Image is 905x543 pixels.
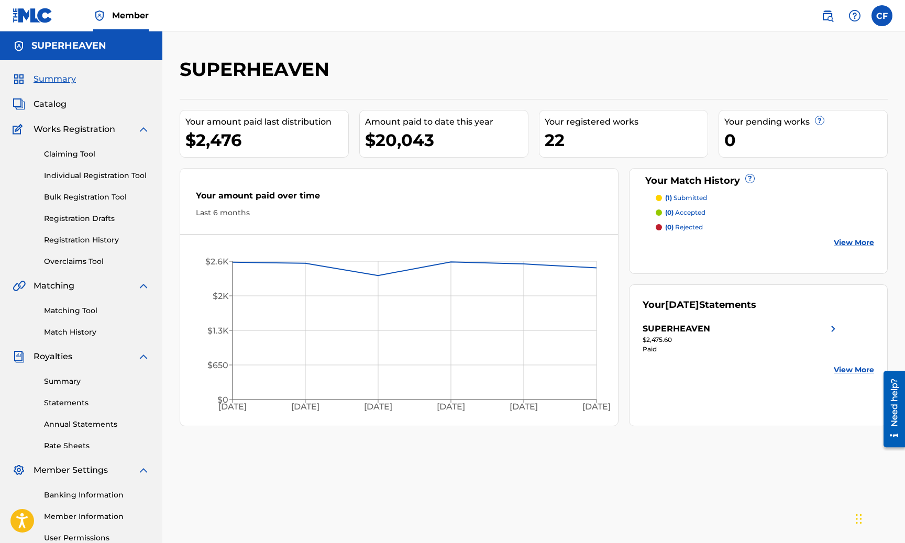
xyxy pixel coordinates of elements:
iframe: Chat Widget [853,493,905,543]
iframe: Resource Center [876,367,905,451]
a: Public Search [817,5,838,26]
img: expand [137,350,150,363]
img: Royalties [13,350,25,363]
a: Registration Drafts [44,213,150,224]
tspan: $2.6K [205,257,229,267]
span: (0) [665,223,674,231]
div: Your amount paid over time [196,190,602,207]
p: accepted [665,208,705,217]
p: submitted [665,193,707,203]
div: Your Match History [643,174,875,188]
div: $2,475.60 [643,335,840,345]
span: (1) [665,194,672,202]
a: Banking Information [44,490,150,501]
tspan: $650 [207,360,228,370]
img: Top Rightsholder [93,9,106,22]
img: expand [137,280,150,292]
span: Member Settings [34,464,108,476]
a: (0) rejected [656,223,875,232]
span: ? [815,116,824,125]
a: View More [834,364,874,375]
tspan: [DATE] [510,402,538,412]
div: Your amount paid last distribution [185,116,348,128]
tspan: [DATE] [583,402,611,412]
img: Catalog [13,98,25,110]
a: CatalogCatalog [13,98,67,110]
a: Member Information [44,511,150,522]
tspan: $2K [213,291,229,301]
img: expand [137,123,150,136]
img: Works Registration [13,123,26,136]
p: rejected [665,223,703,232]
span: Works Registration [34,123,115,136]
a: Individual Registration Tool [44,170,150,181]
a: Rate Sheets [44,440,150,451]
a: View More [834,237,874,248]
img: Member Settings [13,464,25,476]
span: ? [746,174,754,183]
tspan: [DATE] [364,402,392,412]
div: Drag [856,503,862,535]
img: MLC Logo [13,8,53,23]
a: SUPERHEAVENright chevron icon$2,475.60Paid [643,323,840,354]
a: Matching Tool [44,305,150,316]
img: Summary [13,73,25,85]
h5: SUPERHEAVEN [31,40,106,52]
div: $2,476 [185,128,348,152]
a: (1) submitted [656,193,875,203]
img: Matching [13,280,26,292]
span: (0) [665,208,674,216]
tspan: $1.3K [207,326,229,336]
div: Your pending works [724,116,887,128]
img: help [848,9,861,22]
a: (0) accepted [656,208,875,217]
div: Your registered works [545,116,708,128]
span: Royalties [34,350,72,363]
a: Bulk Registration Tool [44,192,150,203]
tspan: [DATE] [437,402,465,412]
div: SUPERHEAVEN [643,323,710,335]
span: [DATE] [665,299,699,311]
div: User Menu [871,5,892,26]
a: Match History [44,327,150,338]
div: Paid [643,345,840,354]
a: SummarySummary [13,73,76,85]
img: Accounts [13,40,25,52]
div: 22 [545,128,708,152]
a: Summary [44,376,150,387]
a: Annual Statements [44,419,150,430]
img: expand [137,464,150,476]
span: Matching [34,280,74,292]
div: 0 [724,128,887,152]
span: Summary [34,73,76,85]
tspan: [DATE] [291,402,319,412]
div: $20,043 [365,128,528,152]
div: Your Statements [643,298,756,312]
span: Catalog [34,98,67,110]
tspan: $0 [217,395,228,405]
tspan: [DATE] [218,402,247,412]
a: Statements [44,397,150,408]
div: Amount paid to date this year [365,116,528,128]
a: Claiming Tool [44,149,150,160]
div: Last 6 months [196,207,602,218]
h2: SUPERHEAVEN [180,58,335,81]
img: right chevron icon [827,323,840,335]
span: Member [112,9,149,21]
img: search [821,9,834,22]
a: Overclaims Tool [44,256,150,267]
a: Registration History [44,235,150,246]
div: Help [844,5,865,26]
